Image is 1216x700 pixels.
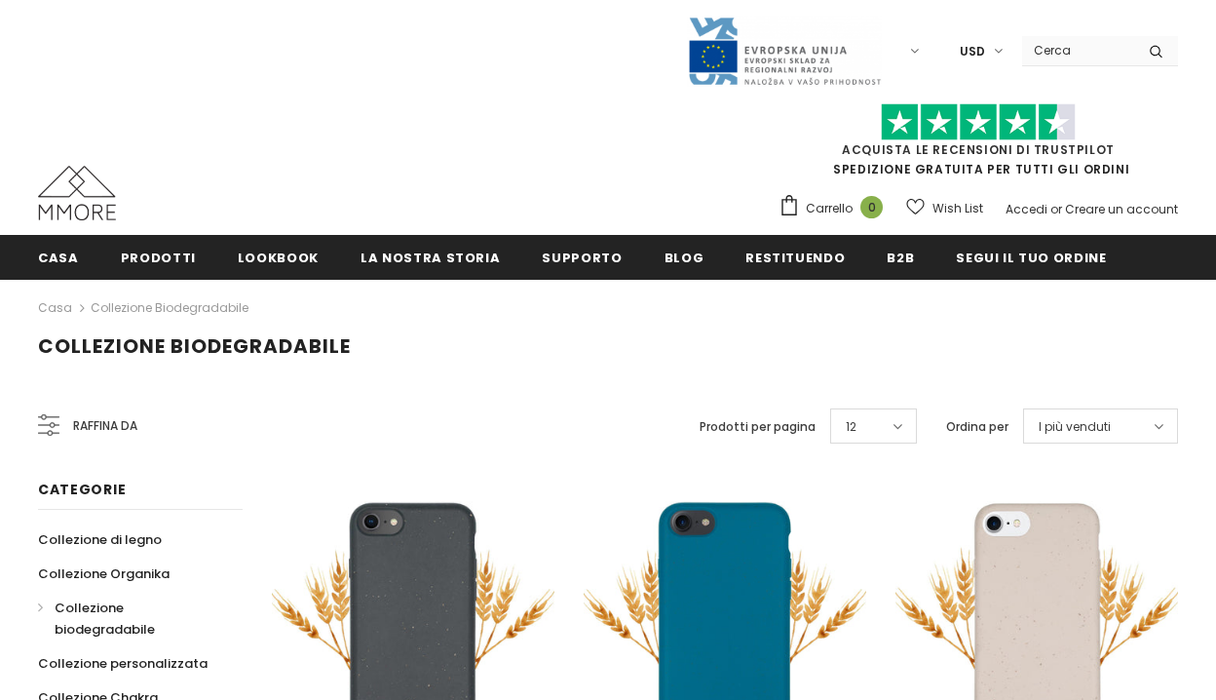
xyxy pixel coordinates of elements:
[881,103,1076,141] img: Fidati di Pilot Stars
[38,591,221,646] a: Collezione biodegradabile
[779,112,1178,177] span: SPEDIZIONE GRATUITA PER TUTTI GLI ORDINI
[38,646,208,681] a: Collezione personalizzata
[238,235,319,279] a: Lookbook
[38,249,79,267] span: Casa
[1022,36,1134,64] input: Search Site
[121,235,196,279] a: Prodotti
[38,166,116,220] img: Casi MMORE
[38,564,170,583] span: Collezione Organika
[73,415,137,437] span: Raffina da
[38,523,162,557] a: Collezione di legno
[1065,201,1178,217] a: Creare un account
[38,332,351,360] span: Collezione biodegradabile
[932,199,983,218] span: Wish List
[665,235,704,279] a: Blog
[38,480,126,499] span: Categorie
[542,235,622,279] a: supporto
[1039,417,1111,437] span: I più venduti
[860,196,883,218] span: 0
[887,235,914,279] a: B2B
[38,235,79,279] a: Casa
[665,249,704,267] span: Blog
[121,249,196,267] span: Prodotti
[687,42,882,58] a: Javni Razpis
[846,417,856,437] span: 12
[842,141,1115,158] a: Acquista le recensioni di TrustPilot
[687,16,882,87] img: Javni Razpis
[946,417,1008,437] label: Ordina per
[238,249,319,267] span: Lookbook
[806,199,853,218] span: Carrello
[55,599,155,639] span: Collezione biodegradabile
[956,235,1106,279] a: Segui il tuo ordine
[38,530,162,549] span: Collezione di legno
[38,557,170,591] a: Collezione Organika
[906,191,983,225] a: Wish List
[38,654,208,673] span: Collezione personalizzata
[361,249,500,267] span: La nostra storia
[1006,201,1047,217] a: Accedi
[745,249,845,267] span: Restituendo
[960,42,985,61] span: USD
[38,296,72,320] a: Casa
[700,417,816,437] label: Prodotti per pagina
[361,235,500,279] a: La nostra storia
[91,299,248,316] a: Collezione biodegradabile
[542,249,622,267] span: supporto
[887,249,914,267] span: B2B
[745,235,845,279] a: Restituendo
[1050,201,1062,217] span: or
[779,194,893,223] a: Carrello 0
[956,249,1106,267] span: Segui il tuo ordine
